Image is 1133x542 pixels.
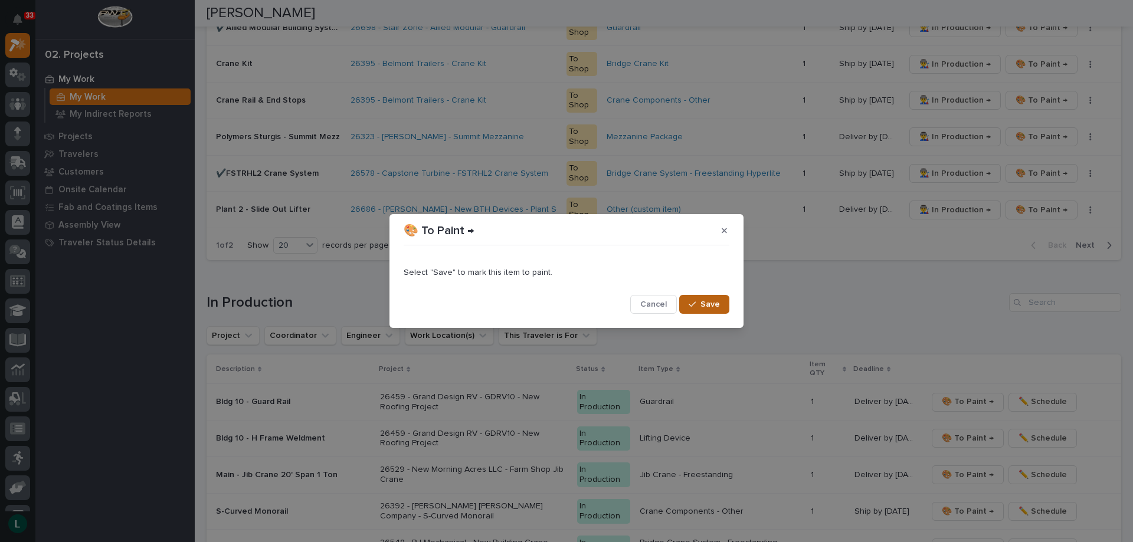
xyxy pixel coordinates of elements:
span: Save [700,299,720,310]
span: Cancel [640,299,667,310]
p: Select "Save" to mark this item to paint. [404,268,729,278]
p: 🎨 To Paint → [404,224,474,238]
button: Save [679,295,729,314]
button: Cancel [630,295,677,314]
